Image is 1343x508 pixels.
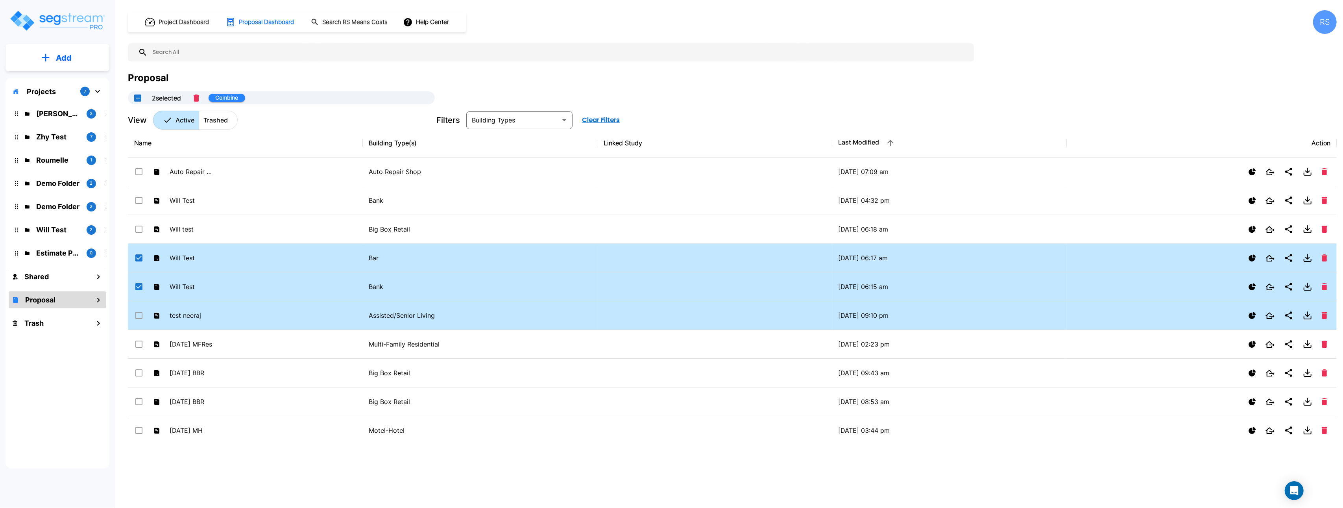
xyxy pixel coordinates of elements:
p: Zhy Test [36,132,80,142]
h1: Project Dashboard [159,18,209,27]
button: Project Dashboard [142,13,213,31]
p: [DATE] BBR [170,368,213,378]
button: Share [1281,164,1297,180]
button: Open New Tab [1262,338,1278,351]
button: Share [1281,250,1297,266]
p: Projects [27,86,56,97]
p: [DATE] 07:09 am [839,167,1061,176]
p: Bank [369,282,591,291]
p: 7 [90,133,92,140]
button: Show Proposal Tiers [1245,251,1259,265]
h1: Shared [24,271,49,282]
p: Trashed [203,115,228,125]
button: Show Proposal Tiers [1245,222,1259,236]
button: Show Proposal Tiers [1245,309,1259,323]
p: Roumelle [36,155,80,165]
h1: Trash [24,318,44,328]
p: 3 [90,110,93,117]
th: Last Modified [832,129,1067,158]
button: Share [1281,394,1297,410]
p: Add [56,52,72,64]
p: test neeraj [170,311,213,320]
button: Download [1300,221,1315,237]
button: Trashed [199,111,238,130]
p: Will test [170,224,213,234]
p: [DATE] 06:15 am [839,282,1061,291]
p: View [128,114,147,126]
button: Delete [1319,424,1330,437]
button: Download [1300,308,1315,323]
button: Active [153,111,199,130]
p: [DATE] 04:32 pm [839,196,1061,205]
button: Share [1281,308,1297,323]
button: Show Proposal Tiers [1245,424,1259,438]
p: [DATE] 03:44 pm [839,426,1061,435]
p: [DATE] 02:23 pm [839,339,1061,349]
button: Delete [1319,395,1330,408]
th: Action [1067,129,1337,158]
p: [DATE] 06:18 am [839,224,1061,234]
button: Search RS Means Costs [308,15,392,30]
p: Will Test [170,253,213,263]
th: Linked Study [597,129,832,158]
p: Big Box Retail [369,368,591,378]
p: 1 [91,157,92,163]
button: Open New Tab [1262,395,1278,408]
p: Demo Folder [36,178,80,189]
button: Delete [1319,222,1330,236]
button: Add [6,46,109,69]
img: Logo [9,9,105,32]
input: Search All [148,43,970,61]
h1: Search RS Means Costs [322,18,388,27]
p: 7 [84,88,86,95]
button: Download [1300,336,1315,352]
button: Open New Tab [1262,223,1278,236]
button: Download [1300,279,1315,295]
p: 0 [90,250,93,256]
button: Open New Tab [1262,424,1278,437]
p: Bar [369,253,591,263]
button: Clear Filters [579,112,623,128]
button: Show Proposal Tiers [1245,280,1259,294]
p: Will Test [170,196,213,205]
p: Big Box Retail [369,397,591,406]
th: Building Type(s) [363,129,598,158]
button: Open New Tab [1262,252,1278,265]
button: Delete [1319,194,1330,207]
button: Share [1281,221,1297,237]
p: Filters [436,114,460,126]
button: Download [1300,193,1315,208]
button: Delete [1319,251,1330,265]
p: 2 [90,203,93,210]
p: Emmanuel QA [36,108,80,119]
div: Name [134,138,357,148]
div: Proposal [128,71,169,85]
button: Download [1300,365,1315,381]
button: Show Proposal Tiers [1245,366,1259,380]
button: Delete [1319,309,1330,322]
button: Help Center [401,15,452,30]
button: Share [1281,365,1297,381]
button: Download [1300,164,1315,180]
p: Demo Folder [36,201,80,212]
p: 2 selected [152,93,181,103]
p: Big Box Retail [369,224,591,234]
button: Delete [1319,366,1330,380]
p: Estimate Property [36,248,80,258]
button: Download Combined Proposals [209,94,245,102]
button: Download [1300,423,1315,438]
button: Open New Tab [1262,367,1278,380]
button: Download [1300,394,1315,410]
button: Share [1281,279,1297,295]
button: Download [1300,250,1315,266]
h1: Proposal Dashboard [239,18,294,27]
button: Show Proposal Tiers [1245,194,1259,208]
input: Building Types [469,115,557,126]
p: [DATE] 09:43 am [839,368,1061,378]
button: Share [1281,423,1297,438]
button: Delete [1319,337,1330,351]
p: [DATE] MFRes [170,339,213,349]
button: Delete [1319,280,1330,293]
p: Will Test [36,224,80,235]
p: Auto Repair - 10/06 [170,167,213,176]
